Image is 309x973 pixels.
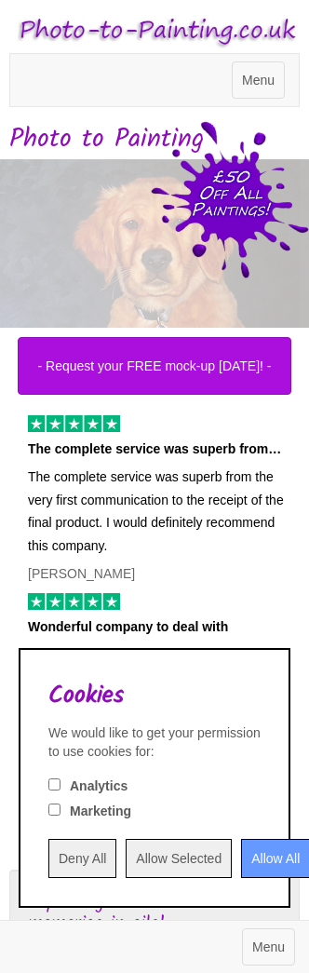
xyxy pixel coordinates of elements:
label: Marketing [70,802,131,820]
input: Allow Selected [126,839,232,878]
span: Menu [242,73,275,88]
div: We would like to get your permission to use cookies for: [48,723,261,761]
h2: Cookies [48,682,261,709]
button: Menu [242,928,295,966]
img: Photo to Painting [9,9,300,53]
button: - Request your FREE mock-up [DATE]! - [18,337,290,395]
img: 5 of out 5 stars [28,415,120,432]
p: [PERSON_NAME] [28,562,286,586]
p: Wonderful company to deal with [28,615,286,639]
input: Deny All [48,839,116,878]
button: Menu [232,61,285,99]
span: Menu [252,939,285,954]
h3: Capture your favourite memories in oils! [28,893,281,934]
h1: Photo to Painting [9,126,300,155]
img: 5 of out 5 stars [28,593,120,610]
img: 50 pound price drop [151,121,309,278]
p: Wonderful company to deal with, easy website to navigate and tremendous communication. The best c... [28,644,286,804]
p: The complete service was superb from the very first communication to the receipt of the final pro... [28,466,286,557]
p: The complete service was superb from… [28,438,286,461]
label: Analytics [70,777,128,795]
